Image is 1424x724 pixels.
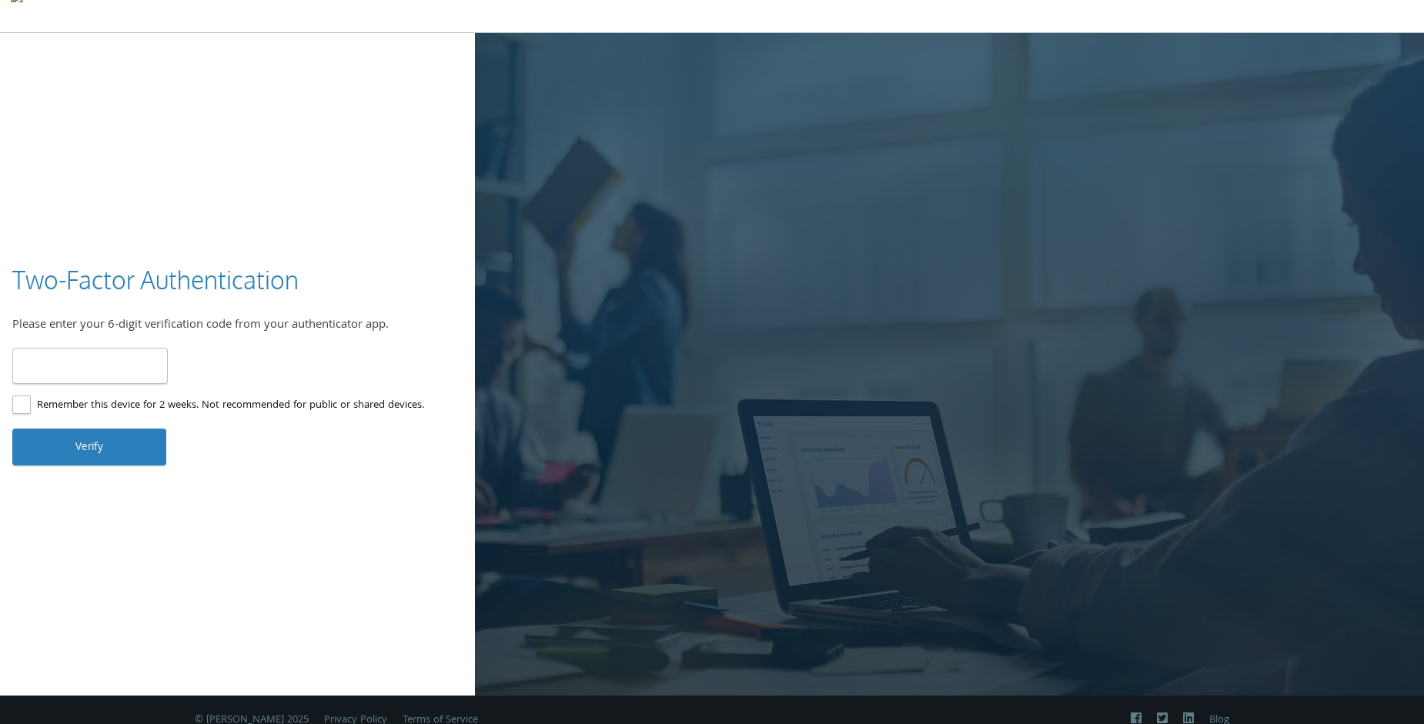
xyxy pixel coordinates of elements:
h3: Two-Factor Authentication [12,263,299,298]
label: Remember this device for 2 weeks. Not recommended for public or shared devices. [12,396,424,415]
div: Please enter your 6-digit verification code from your authenticator app. [12,316,463,336]
button: Verify [12,429,166,465]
